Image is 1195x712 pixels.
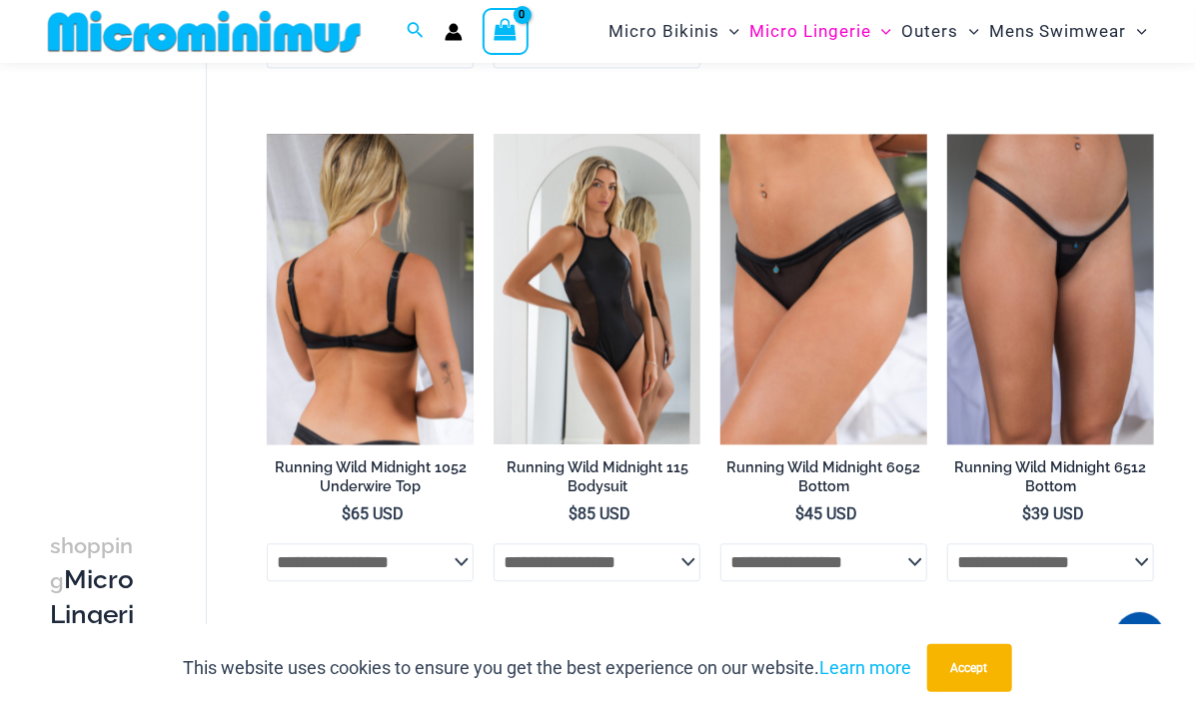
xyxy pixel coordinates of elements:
a: Running Wild Midnight 115 Bodysuit [494,458,700,503]
a: Account icon link [445,23,463,41]
h3: Micro Lingerie [50,528,136,665]
span: Micro Bikinis [608,6,719,57]
img: Running Wild Midnight 115 Bodysuit 02 [494,134,700,443]
a: OutersMenu ToggleMenu Toggle [897,6,984,57]
img: Running Wild Midnight 1052 Top 6052 Bottom 06 [267,134,474,443]
a: Search icon link [407,19,425,44]
span: Outers [902,6,959,57]
h2: Running Wild Midnight 6512 Bottom [947,458,1154,495]
iframe: TrustedSite Certified [50,67,230,466]
span: $ [795,504,804,523]
span: $ [342,504,351,523]
button: Accept [927,644,1012,692]
bdi: 85 USD [569,504,630,523]
img: Running Wild Midnight 6052 Bottom 01 [720,134,927,443]
span: Mens Swimwear [989,6,1127,57]
a: Micro LingerieMenu ToggleMenu Toggle [744,6,896,57]
a: Running Wild Midnight 6512 Bottom [947,458,1154,503]
span: Menu Toggle [719,6,739,57]
p: This website uses cookies to ensure you get the best experience on our website. [184,653,912,683]
a: Mens SwimwearMenu ToggleMenu Toggle [984,6,1152,57]
a: Running Wild Midnight 115 Bodysuit 02Running Wild Midnight 115 Bodysuit 12Running Wild Midnight 1... [494,134,700,443]
h2: Running Wild Midnight 1052 Underwire Top [267,458,474,495]
bdi: 39 USD [1022,504,1084,523]
span: Menu Toggle [871,6,891,57]
a: Running Wild Midnight 6052 Bottom [720,458,927,503]
a: Micro BikinisMenu ToggleMenu Toggle [603,6,744,57]
span: $ [569,504,578,523]
span: Micro Lingerie [749,6,871,57]
bdi: 45 USD [795,504,857,523]
a: View Shopping Cart, empty [483,8,529,54]
nav: Site Navigation [600,3,1155,60]
h2: Running Wild Midnight 6052 Bottom [720,458,927,495]
a: Running Wild Midnight 6052 Bottom 01Running Wild Midnight 1052 Top 6052 Bottom 05Running Wild Mid... [720,134,927,443]
h2: Running Wild Midnight 115 Bodysuit [494,458,700,495]
a: Running Wild Midnight 6512 Bottom 10Running Wild Midnight 6512 Bottom 2Running Wild Midnight 6512... [947,134,1154,443]
span: $ [1022,504,1031,523]
a: Running Wild Midnight 1052 Top 01Running Wild Midnight 1052 Top 6052 Bottom 06Running Wild Midnig... [267,134,474,443]
span: shopping [50,533,133,593]
a: Learn more [820,657,912,678]
span: Menu Toggle [1127,6,1147,57]
bdi: 65 USD [342,504,404,523]
img: MM SHOP LOGO FLAT [40,9,369,54]
img: Running Wild Midnight 6512 Bottom 10 [947,134,1154,443]
span: Menu Toggle [959,6,979,57]
a: Running Wild Midnight 1052 Underwire Top [267,458,474,503]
